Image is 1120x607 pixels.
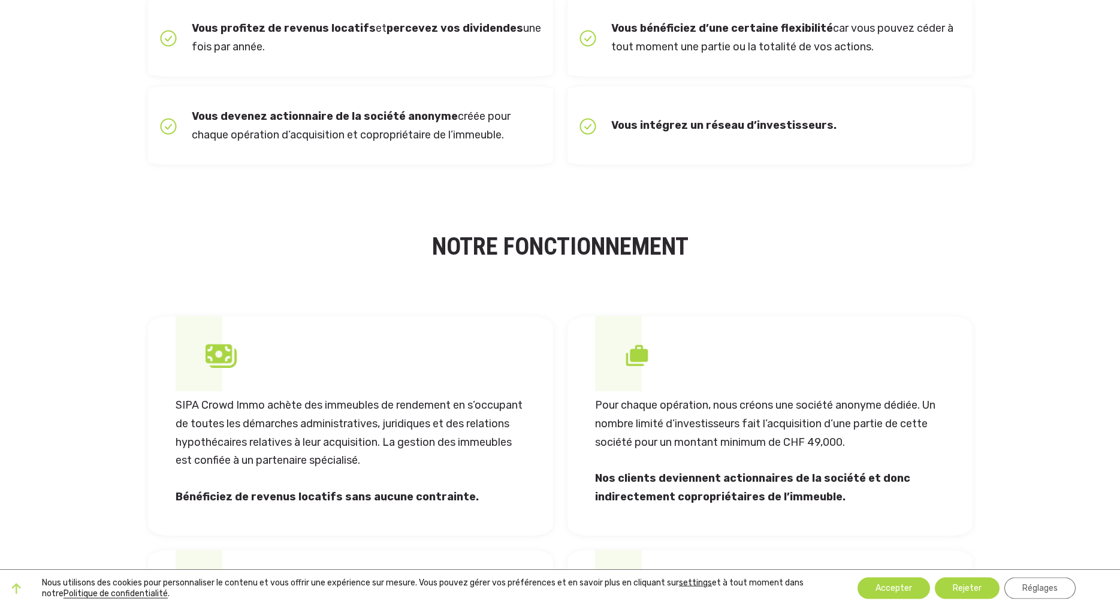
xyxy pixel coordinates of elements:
p: et une fois par année. [192,19,541,56]
button: Rejeter [935,578,1000,599]
strong: Vous profitez de revenus locatifs [192,22,376,35]
strong: Vous devenez actionnaire de la société anonyme [192,110,458,123]
p: Nous utilisons des cookies pour personnaliser le contenu et vous offrir une expérience sur mesure... [42,578,822,599]
p: Pour chaque opération, nous créons une société anonyme dédiée. Un nombre limité d’investisseurs f... [595,396,945,451]
p: car vous pouvez céder à tout moment une partie ou la totalité de vos actions. [611,19,961,56]
strong: Bénéficiez de revenus locatifs sans aucune contrainte. [176,490,479,503]
img: icon-box-check [579,30,596,47]
strong: percevez vos dividendes [387,22,523,35]
strong: Vous intégrez un réseau d’investisseurs. [611,119,837,132]
img: icon-box-check [160,118,177,135]
button: Accepter [858,578,930,599]
strong: Nos clients deviennent actionnaires de la société et donc indirectement copropriétaires de l’imme... [595,472,910,503]
p: créée pour chaque opération d’acquisition et copropriétaire de l’immeuble. [192,107,541,144]
p: SIPA Crowd Immo achète des immeubles de rendement en s’occupant de toutes les démarches administr... [176,396,526,469]
a: Politique de confidentialité [64,588,168,599]
strong: Vous bénéficiez d’une certaine flexibilité [611,22,833,35]
img: icon-box-check [160,30,177,47]
button: settings [679,578,712,588]
button: Réglages [1004,578,1076,599]
h2: NOTRE FONCTIONNEMENT [148,231,973,262]
img: icon-box-check [579,118,596,135]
